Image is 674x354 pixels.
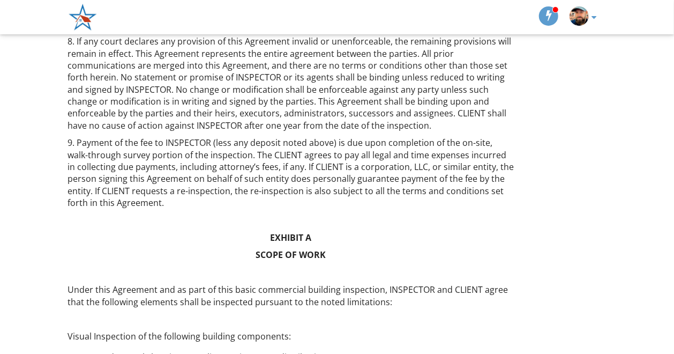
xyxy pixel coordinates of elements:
[570,6,589,26] img: 1697158472894.jpg
[68,3,98,32] img: StarLine Home & Commercial Inspections, LLC
[68,330,515,342] p: Visual Inspection of the following building components:
[68,284,515,308] p: Under this Agreement and as part of this basic commercial building inspection, INSPECTOR and CLIE...
[256,249,326,261] strong: SCOPE OF WORK
[68,137,515,209] p: 9. Payment of the fee to INSPECTOR (less any deposit noted above) is due upon completion of the o...
[271,232,312,244] strong: EXHIBIT A
[68,35,515,131] p: 8. If any court declares any provision of this Agreement invalid or unenforceable, the remaining ...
